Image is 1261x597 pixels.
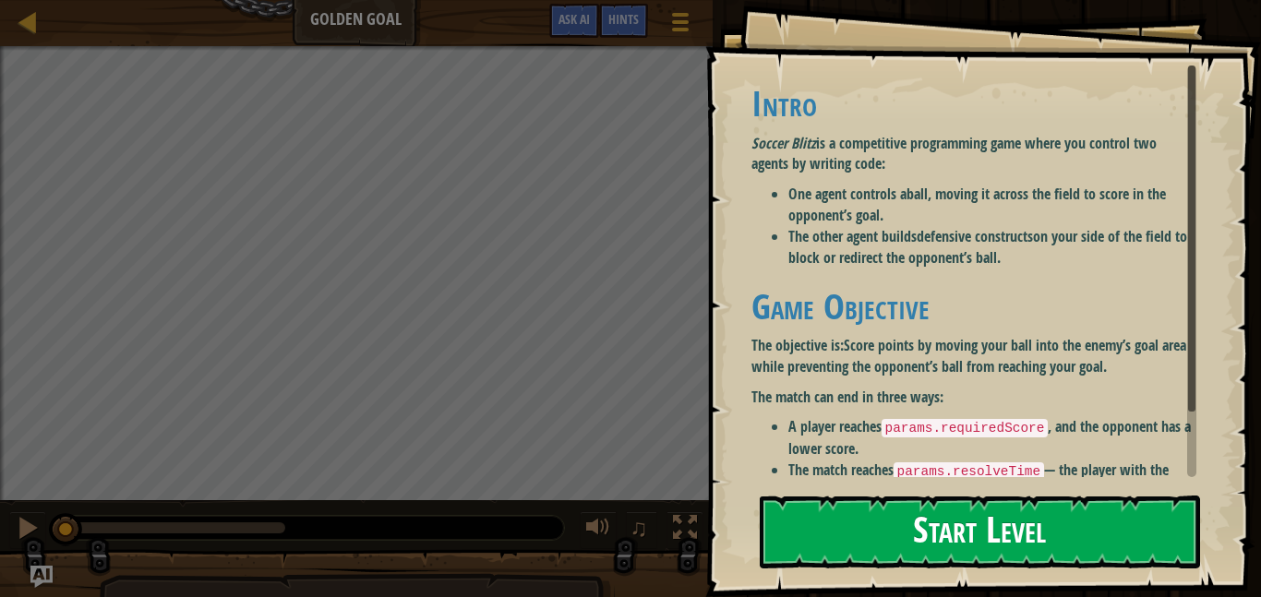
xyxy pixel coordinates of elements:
[760,496,1200,568] button: Start Level
[751,133,816,153] em: Soccer Blitz
[30,566,53,588] button: Ask AI
[9,511,46,549] button: Ctrl + P: Pause
[657,4,703,47] button: Show game menu
[894,462,1044,481] code: params.resolveTime
[751,133,1196,175] p: is a competitive programming game where you control two agents by writing code:
[751,335,1186,376] strong: Score points by moving your ball into the enemy’s goal area while preventing the opponent’s ball ...
[751,387,1196,408] p: The match can end in three ways:
[558,10,590,28] span: Ask AI
[608,10,639,28] span: Hints
[788,416,1196,459] li: A player reaches , and the opponent has a lower score.
[751,335,1196,377] p: The objective is:
[630,514,648,542] span: ♫
[788,184,1196,226] li: One agent controls a , moving it across the field to score in the opponent’s goal.
[751,84,1196,123] h1: Intro
[751,287,1196,326] h1: Game Objective
[917,226,1033,246] strong: defensive constructs
[580,511,617,549] button: Adjust volume
[788,460,1196,502] li: The match reaches — the player with the higher score wins.
[882,419,1049,437] code: params.requiredScore
[788,226,1196,269] li: The other agent builds on your side of the field to block or redirect the opponent’s ball.
[667,511,703,549] button: Toggle fullscreen
[626,511,657,549] button: ♫
[907,184,928,204] strong: ball
[549,4,599,38] button: Ask AI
